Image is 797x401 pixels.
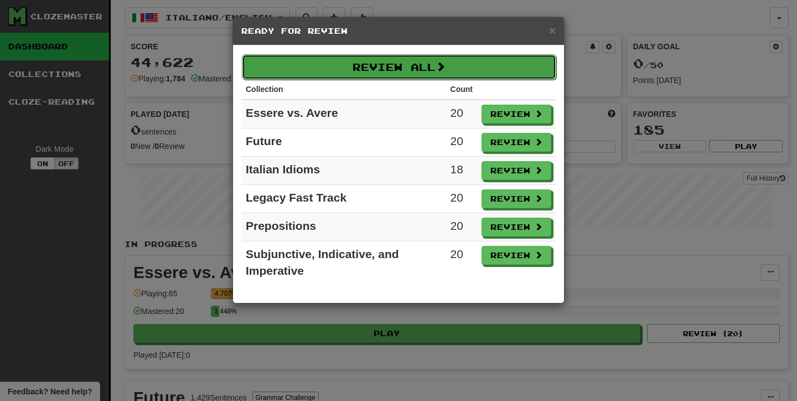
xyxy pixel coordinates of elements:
[446,157,477,185] td: 18
[482,218,551,237] button: Review
[446,213,477,241] td: 20
[482,189,551,208] button: Review
[482,105,551,124] button: Review
[482,246,551,265] button: Review
[242,54,556,80] button: Review All
[241,100,446,128] td: Essere vs. Avere
[446,185,477,213] td: 20
[549,24,556,37] span: ×
[241,213,446,241] td: Prepositions
[241,79,446,100] th: Collection
[241,185,446,213] td: Legacy Fast Track
[446,79,477,100] th: Count
[549,24,556,36] button: Close
[241,241,446,284] td: Subjunctive, Indicative, and Imperative
[241,25,556,37] h5: Ready for Review
[241,128,446,157] td: Future
[482,161,551,180] button: Review
[482,133,551,152] button: Review
[446,241,477,284] td: 20
[241,157,446,185] td: Italian Idioms
[446,100,477,128] td: 20
[446,128,477,157] td: 20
